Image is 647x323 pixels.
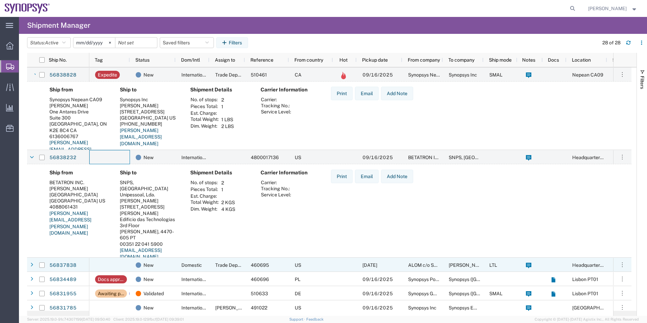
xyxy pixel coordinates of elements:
[98,71,117,79] div: Expedite
[295,277,300,282] span: PL
[49,115,109,121] div: Suite 300
[49,70,77,81] a: 56838828
[120,103,179,109] div: [PERSON_NAME]
[448,57,474,63] span: To company
[572,155,616,160] span: Headquarters USSV
[295,155,301,160] span: US
[115,38,157,48] input: Not set
[219,179,238,186] td: 2
[251,155,279,160] span: 4800017136
[362,57,388,63] span: Pickup date
[449,291,538,296] span: Synopsys (India) Pvt Ltd.
[449,262,498,268] span: Javad EMS
[295,305,301,310] span: US
[120,198,179,204] div: [PERSON_NAME]
[190,110,219,116] th: Est. Charge:
[143,68,154,82] span: New
[522,57,535,63] span: Notes
[190,193,219,199] th: Est. Charge:
[362,262,377,268] span: 09/18/2025
[143,301,154,315] span: New
[49,204,109,210] div: 4088061431
[49,57,67,63] span: Ship No.
[362,305,393,310] span: 09/16/2025
[45,40,59,45] span: Active
[120,241,179,247] div: 00351 22 041 5900
[49,192,109,198] div: [GEOGRAPHIC_DATA]
[261,87,315,93] h4: Carrier Information
[261,109,291,115] th: Service Level:
[49,133,109,139] div: 6136006767
[120,121,179,127] div: [PHONE_NUMBER]
[215,72,255,78] span: Trade Department
[489,262,497,268] span: LTL
[27,317,110,321] span: Server: 2025.19.0-91c74307f99
[289,317,306,321] a: Support
[612,57,630,63] span: Supplier
[381,170,413,183] button: Add Note
[251,277,269,282] span: 460696
[190,186,219,193] th: Pieces Total:
[190,206,219,213] th: Dim. Weight:
[489,72,503,78] span: SMAL
[408,262,456,268] span: ALOM c/o SYNOPSYS
[215,57,235,63] span: Assign to
[261,96,291,103] th: Carrier:
[339,57,348,63] span: Hot
[190,116,219,123] th: Total Weight:
[49,140,91,158] a: [PERSON_NAME][EMAIL_ADDRESS][DOMAIN_NAME]
[588,5,627,12] span: Kaelen O'Connor
[408,57,440,63] span: From company
[156,317,184,321] span: [DATE] 09:39:01
[261,103,291,109] th: Tracking No.:
[82,317,110,321] span: [DATE] 09:50:40
[160,37,214,48] button: Saved filters
[49,186,109,192] div: [PERSON_NAME]
[190,87,250,93] h4: Shipment Details
[49,121,109,133] div: [GEOGRAPHIC_DATA], ON K2E 8C4 CA
[120,247,162,260] a: [EMAIL_ADDRESS][DOMAIN_NAME]
[449,72,477,78] span: Synopsys Inc
[113,317,184,321] span: Client: 2025.19.0-129fbcf
[120,109,179,115] div: [STREET_ADDRESS]
[572,305,633,310] span: Hyderabad IN09
[362,277,393,282] span: 09/16/2025
[143,272,154,286] span: New
[98,289,124,298] div: Awaiting pickup date
[120,87,179,93] h4: Ship to
[120,115,179,121] div: [GEOGRAPHIC_DATA] US
[408,277,463,282] span: Synopsys Poland Sp.Z.o.o
[27,17,90,34] h4: Shipment Manager
[219,103,236,110] td: 1
[190,179,219,186] th: No. of stops:
[120,229,179,241] div: [PERSON_NAME], 4470-605 PT
[548,57,559,63] span: Docs
[190,199,219,206] th: Total Weight:
[331,87,353,100] button: Print
[215,305,254,310] span: Rafael Chacon
[49,170,109,176] h4: Ship from
[216,37,248,48] button: Filters
[120,216,179,229] div: Edificio das Technologias 3rd Floor
[120,96,179,103] div: Synopsys Inc
[331,170,353,183] button: Print
[640,76,645,89] span: Filters
[5,3,50,14] img: logo
[49,260,77,271] a: 56837838
[49,109,109,115] div: One Antares Drive
[181,305,209,310] span: International
[251,291,268,296] span: 510633
[120,204,179,216] div: [STREET_ADDRESS][PERSON_NAME]
[295,262,301,268] span: US
[49,198,109,204] div: [GEOGRAPHIC_DATA] US
[181,277,209,282] span: International
[362,291,393,296] span: 09/16/2025
[219,186,238,193] td: 1
[181,291,209,296] span: International
[49,211,91,236] a: [PERSON_NAME][EMAIL_ADDRESS][PERSON_NAME][DOMAIN_NAME]
[190,170,250,176] h4: Shipment Details
[449,155,548,160] span: SNPS, Portugal Unipessoal, Lda.
[408,72,461,78] span: Synopsys Nepean CA09
[219,116,236,123] td: 1 LBS
[251,72,267,78] span: 510461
